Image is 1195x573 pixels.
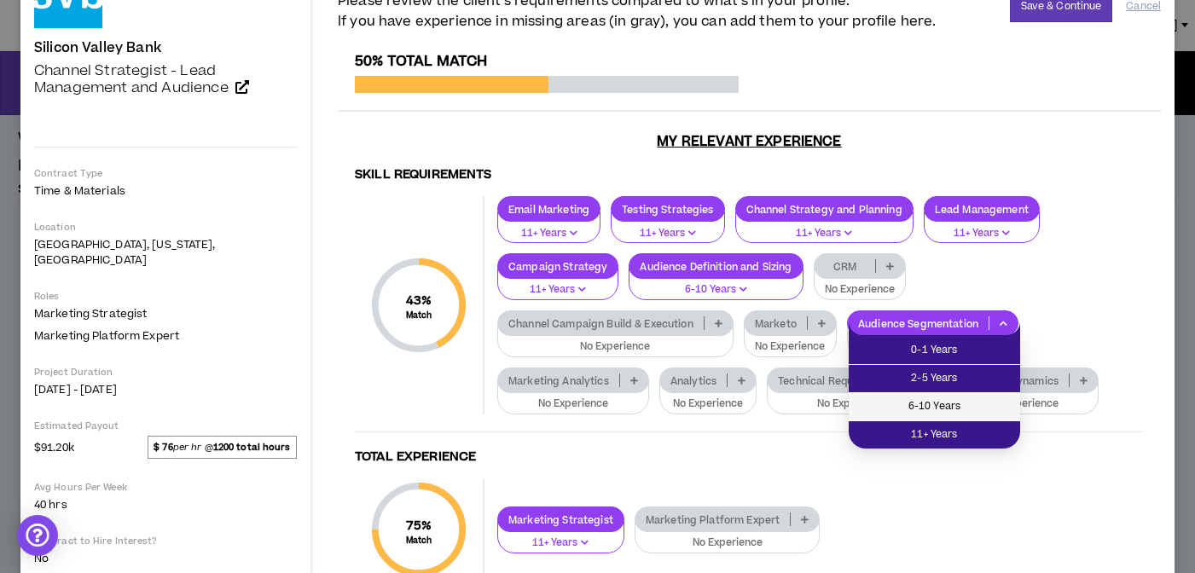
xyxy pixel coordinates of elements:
[736,203,913,216] p: Channel Strategy and Planning
[859,369,1010,388] span: 2-5 Years
[406,535,432,547] small: Match
[497,211,600,244] button: 11+ Years
[34,551,297,566] p: No
[34,535,297,547] p: Contract to Hire Interest?
[34,366,297,379] p: Project Duration
[34,306,147,321] span: Marketing Strategist
[948,382,1099,414] button: No Experience
[508,396,638,412] p: No Experience
[497,521,624,553] button: 11+ Years
[34,40,161,55] h4: Silicon Valley Bank
[498,374,619,387] p: Marketing Analytics
[859,341,1010,360] span: 0-1 Years
[34,481,297,494] p: Avg Hours Per Week
[767,382,937,414] button: No Experience
[611,211,725,244] button: 11+ Years
[659,382,757,414] button: No Experience
[406,517,432,535] span: 75 %
[355,449,1144,466] h4: Total Experience
[497,382,649,414] button: No Experience
[338,133,1161,150] h3: My Relevant Experience
[660,374,727,387] p: Analytics
[859,425,1010,444] span: 11+ Years
[670,396,745,412] p: No Experience
[213,441,291,454] strong: 1200 total hours
[924,211,1040,244] button: 11+ Years
[848,317,989,330] p: Audience Segmentation
[640,282,792,298] p: 6-10 Years
[508,226,589,241] p: 11+ Years
[498,260,618,273] p: Campaign Strategy
[355,51,487,72] span: 50% Total Match
[406,310,432,321] small: Match
[735,211,914,244] button: 11+ Years
[768,374,908,387] p: Technical Requirements
[34,497,297,512] p: 40 hrs
[859,397,1010,416] span: 6-10 Years
[814,268,906,300] button: No Experience
[508,282,607,298] p: 11+ Years
[34,328,179,344] span: Marketing Platform Expert
[925,203,1039,216] p: Lead Management
[959,396,1088,412] p: No Experience
[34,62,297,96] a: Channel Strategist - Lead Management and Audience
[498,317,704,330] p: Channel Campaign Build & Execution
[508,339,722,355] p: No Experience
[497,325,734,357] button: No Experience
[34,290,297,303] p: Roles
[635,513,791,526] p: Marketing Platform Expert
[34,167,297,180] p: Contract Type
[935,226,1029,241] p: 11+ Years
[34,420,297,432] p: Estimated Payout
[745,317,807,330] p: Marketo
[148,436,297,458] span: per hr @
[17,515,58,556] div: Open Intercom Messenger
[622,226,714,241] p: 11+ Years
[755,339,826,355] p: No Experience
[778,396,926,412] p: No Experience
[825,282,895,298] p: No Experience
[629,268,803,300] button: 6-10 Years
[34,221,297,234] p: Location
[498,203,600,216] p: Email Marketing
[815,260,876,273] p: CRM
[154,441,172,454] strong: $ 76
[635,521,821,553] button: No Experience
[498,513,624,526] p: Marketing Strategist
[34,382,297,397] p: [DATE] - [DATE]
[34,237,297,268] p: [GEOGRAPHIC_DATA], [US_STATE], [GEOGRAPHIC_DATA]
[646,535,809,551] p: No Experience
[34,183,297,199] p: Time & Materials
[497,268,618,300] button: 11+ Years
[612,203,724,216] p: Testing Strategies
[508,535,613,551] p: 11+ Years
[746,226,902,241] p: 11+ Years
[355,167,1144,183] h4: Skill Requirements
[744,325,837,357] button: No Experience
[34,437,74,457] span: $91.20k
[629,260,802,273] p: Audience Definition and Sizing
[34,61,229,98] span: Channel Strategist - Lead Management and Audience
[406,292,432,310] span: 43 %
